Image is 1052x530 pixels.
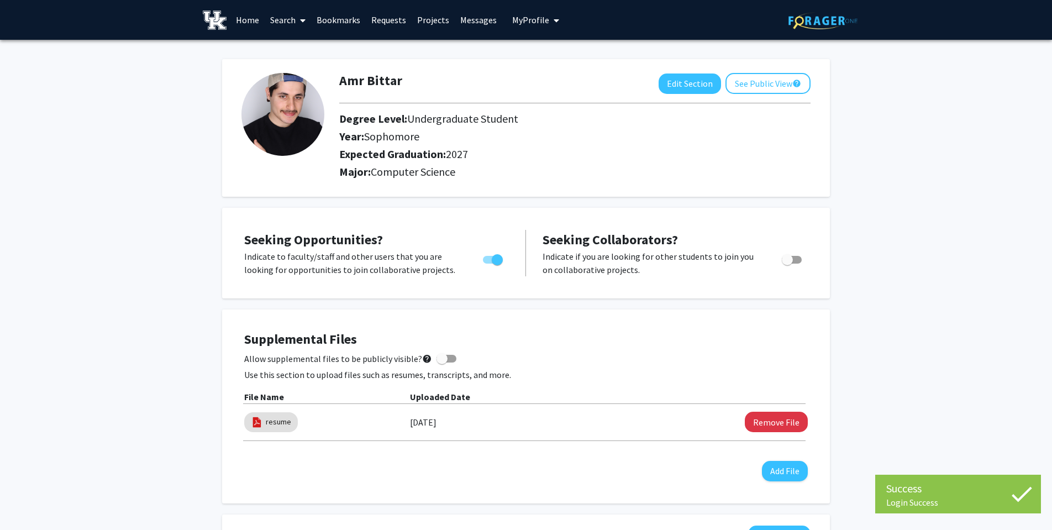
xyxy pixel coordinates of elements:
span: Sophomore [364,129,419,143]
button: Remove resume File [745,412,808,432]
div: Success [886,480,1030,497]
span: Computer Science [371,165,455,179]
img: pdf_icon.png [251,416,263,428]
p: Use this section to upload files such as resumes, transcripts, and more. [244,368,808,381]
iframe: Chat [8,480,47,522]
span: 2027 [446,147,468,161]
a: resume [266,416,291,428]
button: Add File [762,461,808,481]
span: My Profile [512,14,549,25]
div: Toggle [478,250,509,266]
h2: Degree Level: [339,112,760,125]
button: Edit Section [659,74,721,94]
div: Toggle [777,250,808,266]
a: Messages [455,1,502,39]
label: [DATE] [410,413,436,432]
a: Search [265,1,311,39]
a: Requests [366,1,412,39]
button: See Public View [725,73,811,94]
span: Undergraduate Student [407,112,518,125]
h2: Expected Graduation: [339,148,760,161]
b: File Name [244,391,284,402]
img: ForagerOne Logo [788,12,858,29]
h1: Amr Bittar [339,73,402,89]
span: Seeking Collaborators? [543,231,678,248]
a: Projects [412,1,455,39]
img: University of Kentucky Logo [203,11,227,30]
h4: Supplemental Files [244,332,808,348]
a: Home [230,1,265,39]
p: Indicate if you are looking for other students to join you on collaborative projects. [543,250,761,276]
img: Profile Picture [241,73,324,156]
a: Bookmarks [311,1,366,39]
span: Seeking Opportunities? [244,231,383,248]
h2: Major: [339,165,811,179]
mat-icon: help [422,352,432,365]
div: Login Success [886,497,1030,508]
h2: Year: [339,130,760,143]
span: Allow supplemental files to be publicly visible? [244,352,432,365]
p: Indicate to faculty/staff and other users that you are looking for opportunities to join collabor... [244,250,462,276]
b: Uploaded Date [410,391,470,402]
mat-icon: help [792,77,801,90]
